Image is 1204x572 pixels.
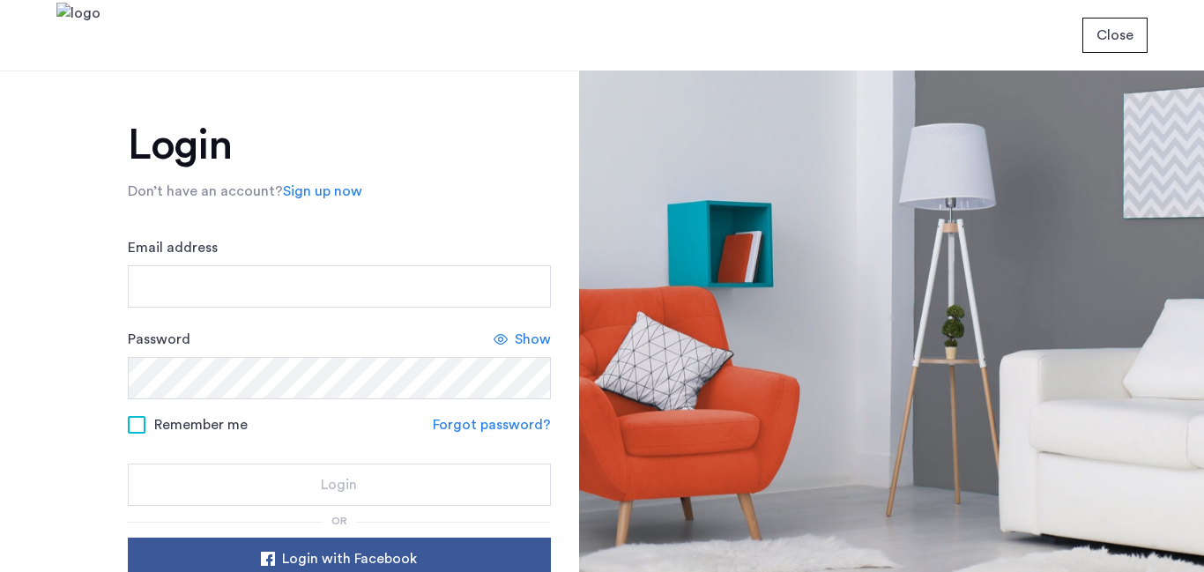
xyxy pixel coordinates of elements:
span: Show [515,329,551,350]
button: button [1082,18,1148,53]
span: Close [1096,25,1133,46]
span: Login [321,474,357,495]
img: logo [56,3,100,69]
button: button [128,464,551,506]
h1: Login [128,124,551,167]
a: Forgot password? [433,414,551,435]
span: or [331,516,347,526]
label: Email address [128,237,218,258]
span: Don’t have an account? [128,184,283,198]
span: Login with Facebook [282,548,417,569]
a: Sign up now [283,181,362,202]
label: Password [128,329,190,350]
span: Remember me [154,414,248,435]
